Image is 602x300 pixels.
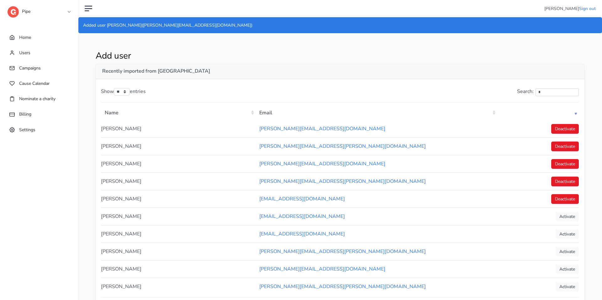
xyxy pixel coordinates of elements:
a: Sign out [579,6,596,12]
a: [PERSON_NAME][EMAIL_ADDRESS][PERSON_NAME][DOMAIN_NAME] [259,283,426,290]
a: Activate [556,247,579,256]
a: Deactivate [551,194,579,204]
td: [PERSON_NAME] [101,208,256,225]
label: Show entries [101,88,146,96]
a: Activate [556,229,579,239]
a: Activate [556,282,579,292]
a: [PERSON_NAME][EMAIL_ADDRESS][DOMAIN_NAME] [259,266,385,272]
select: Showentries [114,88,130,96]
td: [PERSON_NAME] [101,173,256,190]
td: [PERSON_NAME] [101,120,256,137]
span: Users [19,50,30,56]
th: : activate to sort column ascending [497,104,579,120]
a: [EMAIL_ADDRESS][DOMAIN_NAME] [259,195,345,202]
a: Users [6,47,72,59]
a: Deactivate [551,177,579,186]
a: [PERSON_NAME][EMAIL_ADDRESS][DOMAIN_NAME] [259,160,385,167]
a: Activate [556,264,579,274]
a: Deactivate [551,159,579,169]
a: Pipe [8,4,70,16]
a: [PERSON_NAME][EMAIL_ADDRESS][PERSON_NAME][DOMAIN_NAME] [259,248,426,255]
td: [PERSON_NAME] [101,225,256,243]
td: [PERSON_NAME] [101,260,256,278]
a: Cause Calendar [6,77,72,90]
a: [PERSON_NAME][EMAIL_ADDRESS][DOMAIN_NAME] [259,125,385,132]
a: Nominate a charity [6,93,72,105]
td: [PERSON_NAME] [101,243,256,260]
a: Settings [6,124,72,136]
strong: Recently imported from [GEOGRAPHIC_DATA] [102,68,210,75]
a: Activate [556,212,579,221]
a: [PERSON_NAME][EMAIL_ADDRESS][PERSON_NAME][DOMAIN_NAME] [259,178,426,185]
img: logo-dashboard-4662da770dd4bea1a8774357aa970c5cb092b4650ab114813ae74da458e76571.svg [8,6,19,18]
span: Nominate a charity [19,96,55,102]
input: Search: [536,88,579,96]
a: Deactivate [551,124,579,134]
a: Home [6,31,72,44]
td: [PERSON_NAME] [101,137,256,155]
td: [PERSON_NAME] [101,155,256,173]
span: Settings [19,127,35,132]
span: Home [19,34,31,40]
th: Email: activate to sort column ascending [256,104,497,120]
a: [EMAIL_ADDRESS][DOMAIN_NAME] [259,213,345,220]
td: [PERSON_NAME] [101,190,256,208]
a: Campaigns [6,62,72,74]
li: [PERSON_NAME] [544,5,596,12]
h1: Add user [96,51,502,61]
a: Billing [6,108,72,120]
th: Name: activate to sort column ascending [101,104,256,120]
div: Added user [PERSON_NAME]([PERSON_NAME][EMAIL_ADDRESS][DOMAIN_NAME]) [78,17,602,33]
a: Deactivate [551,142,579,151]
a: [EMAIL_ADDRESS][DOMAIN_NAME] [259,230,345,237]
span: Campaigns [19,65,41,71]
td: [PERSON_NAME] [101,278,256,295]
span: Cause Calendar [19,80,50,86]
label: Search: [517,88,579,96]
span: Billing [19,111,31,117]
a: [PERSON_NAME][EMAIL_ADDRESS][PERSON_NAME][DOMAIN_NAME] [259,143,426,150]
